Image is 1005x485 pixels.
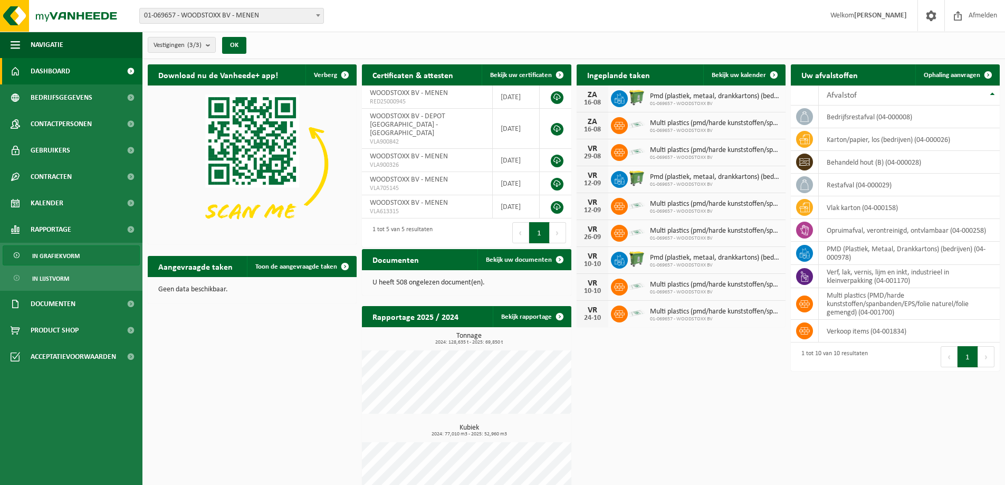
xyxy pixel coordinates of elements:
[3,268,140,288] a: In lijstvorm
[370,161,484,169] span: VLA900326
[819,106,1000,128] td: bedrijfsrestafval (04-000008)
[582,145,603,153] div: VR
[628,250,646,268] img: WB-0770-HPE-GN-50
[367,432,571,437] span: 2024: 77,010 m3 - 2025: 52,960 m3
[154,37,202,53] span: Vestigingen
[32,269,69,289] span: In lijstvorm
[924,72,980,79] span: Ophaling aanvragen
[493,172,540,195] td: [DATE]
[650,208,780,215] span: 01-069657 - WOODSTOXX BV
[490,72,552,79] span: Bekijk uw certificaten
[367,332,571,345] h3: Tonnage
[255,263,337,270] span: Toon de aangevraagde taken
[493,85,540,109] td: [DATE]
[187,42,202,49] count: (3/3)
[712,72,766,79] span: Bekijk uw kalender
[582,279,603,288] div: VR
[819,320,1000,343] td: verkoop items (04-001834)
[582,153,603,160] div: 29-08
[650,235,780,242] span: 01-069657 - WOODSTOXX BV
[791,64,868,85] h2: Uw afvalstoffen
[139,8,324,24] span: 01-069657 - WOODSTOXX BV - MENEN
[370,138,484,146] span: VLA900842
[628,196,646,214] img: LP-SK-00500-LPE-16
[148,37,216,53] button: Vestigingen(3/3)
[819,128,1000,151] td: karton/papier, los (bedrijven) (04-000026)
[314,72,337,79] span: Verberg
[582,234,603,241] div: 26-09
[493,109,540,149] td: [DATE]
[148,256,243,277] h2: Aangevraagde taken
[582,252,603,261] div: VR
[650,173,780,182] span: Pmd (plastiek, metaal, drankkartons) (bedrijven)
[650,254,780,262] span: Pmd (plastiek, metaal, drankkartons) (bedrijven)
[650,101,780,107] span: 01-069657 - WOODSTOXX BV
[650,316,780,322] span: 01-069657 - WOODSTOXX BV
[370,199,448,207] span: WOODSTOXX BV - MENEN
[31,317,79,344] span: Product Shop
[31,137,70,164] span: Gebruikers
[577,64,661,85] h2: Ingeplande taken
[650,289,780,296] span: 01-069657 - WOODSTOXX BV
[650,146,780,155] span: Multi plastics (pmd/harde kunststoffen/spanbanden/eps/folie naturel/folie gemeng...
[370,176,448,184] span: WOODSTOXX BV - MENEN
[247,256,356,277] a: Toon de aangevraagde taken
[31,32,63,58] span: Navigatie
[796,345,868,368] div: 1 tot 10 van 10 resultaten
[370,184,484,193] span: VLA705145
[31,58,70,84] span: Dashboard
[32,246,80,266] span: In grafiekvorm
[140,8,323,23] span: 01-069657 - WOODSTOXX BV - MENEN
[628,142,646,160] img: LP-SK-00500-LPE-16
[529,222,550,243] button: 1
[31,216,71,243] span: Rapportage
[628,277,646,295] img: LP-SK-00500-LPE-16
[367,221,433,244] div: 1 tot 5 van 5 resultaten
[582,207,603,214] div: 12-09
[819,151,1000,174] td: behandeld hout (B) (04-000028)
[370,98,484,106] span: RED25000945
[819,242,1000,265] td: PMD (Plastiek, Metaal, Drankkartons) (bedrijven) (04-000978)
[819,265,1000,288] td: verf, lak, vernis, lijm en inkt, industrieel in kleinverpakking (04-001170)
[367,340,571,345] span: 2024: 128,635 t - 2025: 69,850 t
[31,164,72,190] span: Contracten
[978,346,994,367] button: Next
[372,279,560,287] p: U heeft 508 ongelezen document(en).
[827,91,857,100] span: Afvalstof
[31,84,92,111] span: Bedrijfsgegevens
[362,64,464,85] h2: Certificaten & attesten
[582,118,603,126] div: ZA
[703,64,784,85] a: Bekijk uw kalender
[650,119,780,128] span: Multi plastics (pmd/harde kunststoffen/spanbanden/eps/folie naturel/folie gemeng...
[31,291,75,317] span: Documenten
[486,256,552,263] span: Bekijk uw documenten
[582,306,603,315] div: VR
[158,286,346,293] p: Geen data beschikbaar.
[819,174,1000,196] td: restafval (04-000029)
[941,346,958,367] button: Previous
[819,288,1000,320] td: multi plastics (PMD/harde kunststoffen/spanbanden/EPS/folie naturel/folie gemengd) (04-001700)
[650,200,780,208] span: Multi plastics (pmd/harde kunststoffen/spanbanden/eps/folie naturel/folie gemeng...
[148,85,357,242] img: Download de VHEPlus App
[362,306,469,327] h2: Rapportage 2025 / 2024
[362,249,429,270] h2: Documenten
[582,288,603,295] div: 10-10
[650,281,780,289] span: Multi plastics (pmd/harde kunststoffen/spanbanden/eps/folie naturel/folie gemeng...
[582,225,603,234] div: VR
[650,155,780,161] span: 01-069657 - WOODSTOXX BV
[582,315,603,322] div: 24-10
[493,149,540,172] td: [DATE]
[819,219,1000,242] td: opruimafval, verontreinigd, ontvlambaar (04-000258)
[512,222,529,243] button: Previous
[650,227,780,235] span: Multi plastics (pmd/harde kunststoffen/spanbanden/eps/folie naturel/folie gemeng...
[370,89,448,97] span: WOODSTOXX BV - MENEN
[582,126,603,134] div: 16-08
[148,64,289,85] h2: Download nu de Vanheede+ app!
[650,262,780,269] span: 01-069657 - WOODSTOXX BV
[31,190,63,216] span: Kalender
[582,99,603,107] div: 16-08
[493,195,540,218] td: [DATE]
[222,37,246,54] button: OK
[628,304,646,322] img: LP-SK-00500-LPE-16
[305,64,356,85] button: Verberg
